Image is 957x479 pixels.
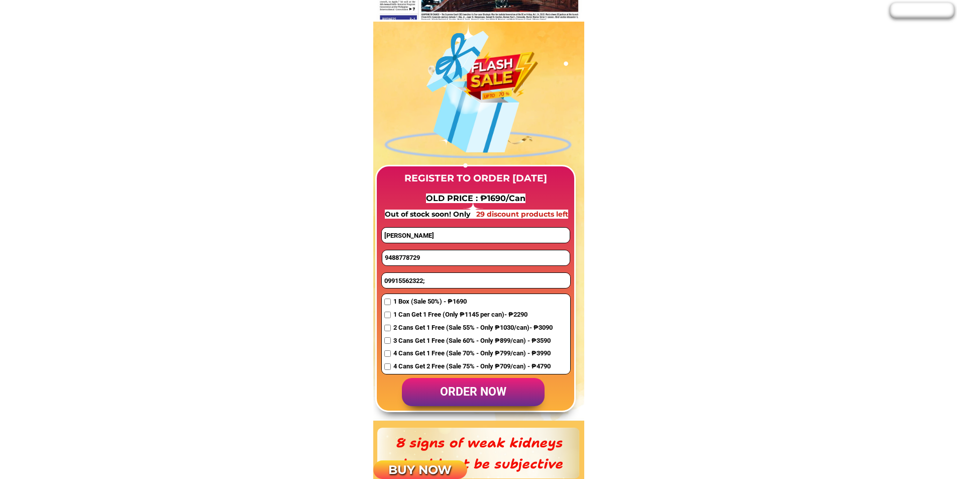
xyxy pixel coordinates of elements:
span: 4 Cans Get 2 Free (Sale 75% - Only ₱709/can) - ₱4790 [393,361,553,372]
input: Phone number [382,250,570,265]
span: 2 Cans Get 1 Free (Sale 55% - Only ₱1030/can)- ₱3090 [393,323,553,333]
span: Out of stock soon! Only [385,210,472,219]
span: 3 Cans Get 1 Free (Sale 60% - Only ₱899/can) - ₱3590 [393,336,553,346]
input: Address [382,273,570,288]
span: 29 discount products left [476,210,568,219]
h3: 8 signs of weak kidneys should not be subjective [390,432,567,474]
span: 1 Box (Sale 50%) - ₱1690 [393,297,553,307]
input: first and last name [382,228,569,243]
p: order now [402,378,545,407]
span: OLD PRICE : ₱1690/Can [426,194,525,203]
span: 1 Can Get 1 Free (Only ₱1145 per can)- ₱2290 [393,310,553,320]
span: 4 Cans Get 1 Free (Sale 70% - Only ₱799/can) - ₱3990 [393,348,553,359]
h3: REGISTER TO ORDER [DATE] [396,171,555,186]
